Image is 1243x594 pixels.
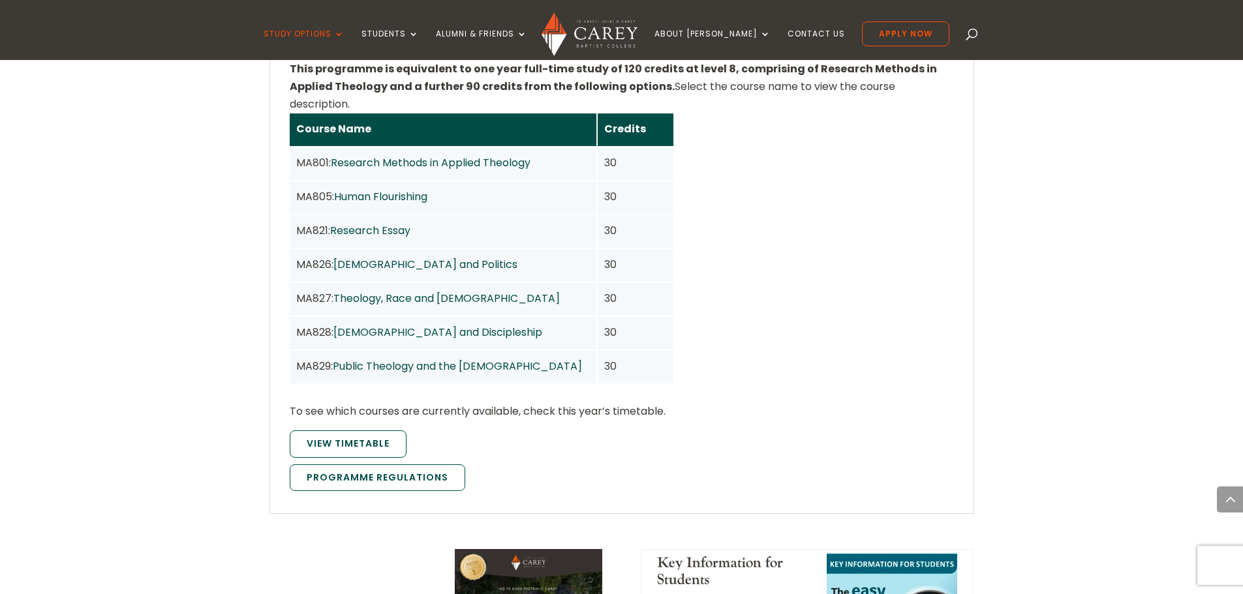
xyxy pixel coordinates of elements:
[654,29,771,60] a: About [PERSON_NAME]
[436,29,527,60] a: Alumni & Friends
[331,155,530,170] a: Research Methods in Applied Theology
[361,29,419,60] a: Students
[296,323,591,341] div: MA828:
[334,189,427,204] a: Human Flourishing
[290,60,954,498] div: Select the course name to view the course description. To see which courses are currently availab...
[296,154,591,171] div: MA801:
[604,256,667,273] div: 30
[542,12,637,56] img: Carey Baptist College
[333,291,560,306] a: Theology, Race and [DEMOGRAPHIC_DATA]
[333,359,582,374] a: Public Theology and the [DEMOGRAPHIC_DATA]
[290,61,937,94] strong: This programme is equivalent to one year full-time study of 120 credits at level 8, comprising of...
[290,464,465,492] a: Programme Regulations
[296,290,591,307] div: MA827:
[862,22,949,46] a: Apply Now
[333,325,542,340] a: [DEMOGRAPHIC_DATA] and Discipleship
[604,323,667,341] div: 30
[330,223,410,238] a: Research Essay
[307,437,390,450] span: View Timetable
[296,357,591,375] div: MA829:
[604,290,667,307] div: 30
[296,222,591,239] div: MA821:
[290,430,407,458] a: View Timetable
[296,256,591,273] div: MA826:
[296,188,591,205] div: MA805:
[788,29,845,60] a: Contact Us
[604,222,667,239] div: 30
[604,188,667,205] div: 30
[333,257,517,272] a: [DEMOGRAPHIC_DATA] and Politics
[604,154,667,171] div: 30
[296,120,591,138] div: Course Name
[264,29,345,60] a: Study Options
[604,357,667,375] div: 30
[604,120,667,138] div: Credits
